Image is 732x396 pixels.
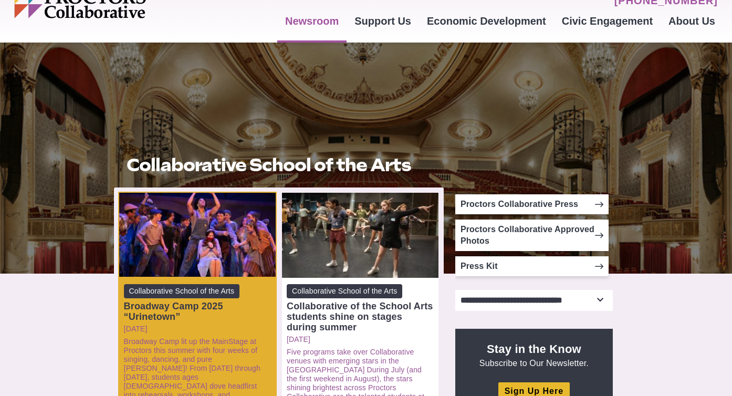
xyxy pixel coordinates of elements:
[124,301,271,322] div: Broadway Camp 2025 “Urinetown”
[487,342,581,356] strong: Stay in the Know
[277,7,347,35] a: Newsroom
[124,284,271,322] a: Collaborative School of the Arts Broadway Camp 2025 “Urinetown”
[127,155,431,175] h1: Collaborative School of the Arts
[455,256,609,276] a: Press Kit
[287,335,434,344] a: [DATE]
[124,284,239,298] span: Collaborative School of the Arts
[287,284,402,298] span: Collaborative School of the Arts
[455,290,613,311] select: Select category
[287,284,434,332] a: Collaborative School of the Arts Collaborative of the School Arts students shine on stages during...
[554,7,661,35] a: Civic Engagement
[455,220,609,251] a: Proctors Collaborative Approved Photos
[124,325,271,334] a: [DATE]
[287,301,434,332] div: Collaborative of the School Arts students shine on stages during summer
[468,341,600,369] p: Subscribe to Our Newsletter.
[419,7,554,35] a: Economic Development
[347,7,419,35] a: Support Us
[455,194,609,214] a: Proctors Collaborative Press
[661,7,723,35] a: About Us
